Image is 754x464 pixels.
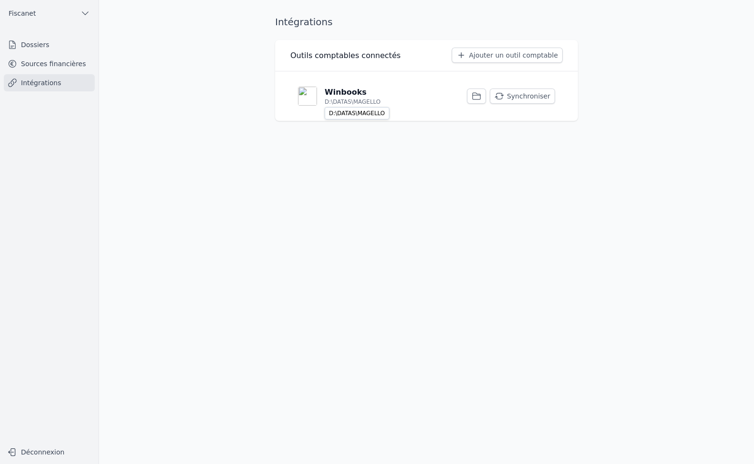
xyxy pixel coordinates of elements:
h1: Intégrations [275,15,333,29]
a: Intégrations [4,74,95,91]
button: Synchroniser [490,89,555,104]
button: Ajouter un outil comptable [452,48,563,63]
a: Winbooks D:\DATAS\MAGELLO Synchroniser [290,79,563,113]
button: Déconnexion [4,444,95,460]
button: Fiscanet [4,6,95,21]
a: Dossiers [4,36,95,53]
h3: Outils comptables connectés [290,50,401,61]
a: Sources financières [4,55,95,72]
div: D:\DATAS\MAGELLO [325,107,389,119]
p: Winbooks [325,87,367,98]
span: Fiscanet [9,9,36,18]
p: D:\DATAS\MAGELLO [325,98,381,106]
